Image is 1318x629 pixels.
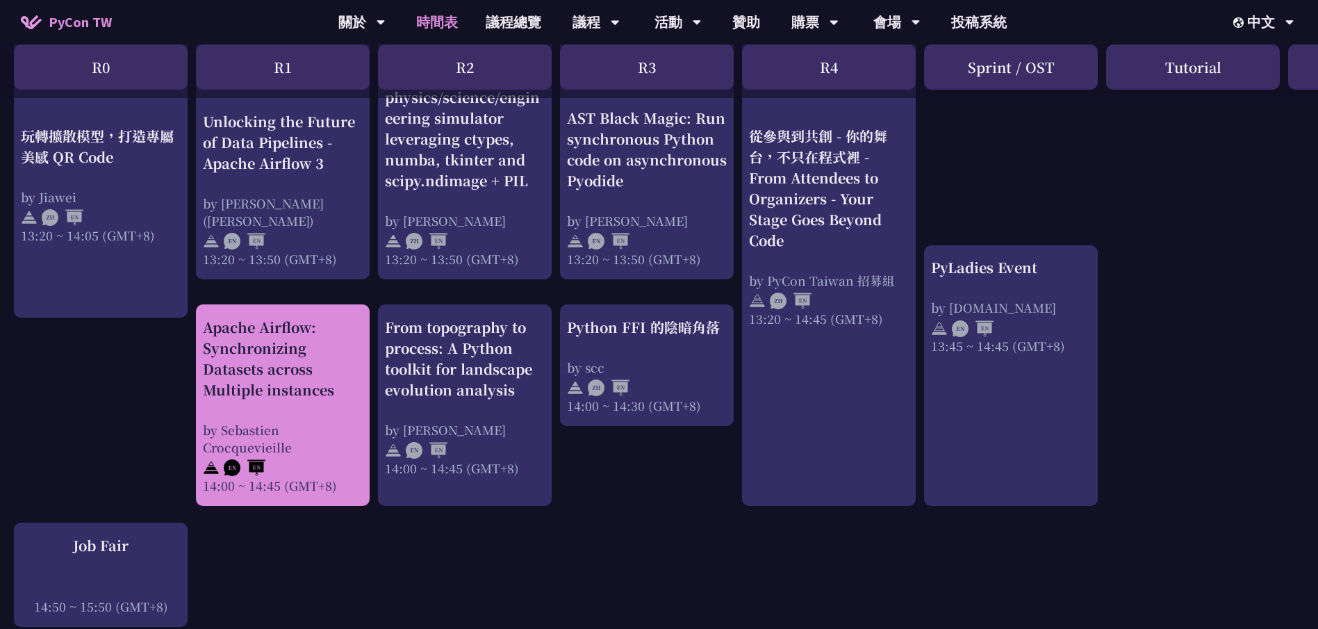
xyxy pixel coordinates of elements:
div: 14:00 ~ 14:30 (GMT+8) [567,397,727,414]
div: 13:20 ~ 13:50 (GMT+8) [567,250,727,268]
div: Unlocking the Future of Data Pipelines - Apache Airflow 3 [203,111,363,174]
a: Apache Airflow: Synchronizing Datasets across Multiple instances by Sebastien Crocquevieille 14:0... [203,317,363,494]
div: R0 [14,44,188,90]
div: 玩轉擴散模型，打造專屬美感 QR Code [21,125,181,167]
div: 14:50 ~ 15:50 (GMT+8) [21,598,181,615]
div: by [DOMAIN_NAME] [931,299,1091,316]
img: svg+xml;base64,PHN2ZyB4bWxucz0iaHR0cDovL3d3dy53My5vcmcvMjAwMC9zdmciIHdpZHRoPSIyNCIgaGVpZ2h0PSIyNC... [749,293,766,309]
img: ENEN.5a408d1.svg [224,459,265,476]
img: svg+xml;base64,PHN2ZyB4bWxucz0iaHR0cDovL3d3dy53My5vcmcvMjAwMC9zdmciIHdpZHRoPSIyNCIgaGVpZ2h0PSIyNC... [385,233,402,250]
div: R3 [560,44,734,90]
a: How to write an easy to use, interactive physics/science/engineering simulator leveraging ctypes,... [385,45,545,268]
div: 14:00 ~ 14:45 (GMT+8) [385,459,545,477]
div: by [PERSON_NAME] [567,212,727,229]
div: 13:20 ~ 14:45 (GMT+8) [749,309,909,327]
img: ZHEN.371966e.svg [406,233,447,250]
img: svg+xml;base64,PHN2ZyB4bWxucz0iaHR0cDovL3d3dy53My5vcmcvMjAwMC9zdmciIHdpZHRoPSIyNCIgaGVpZ2h0PSIyNC... [203,459,220,476]
div: AST Black Magic: Run synchronous Python code on asynchronous Pyodide [567,108,727,191]
img: ENEN.5a408d1.svg [952,320,994,337]
div: How to write an easy to use, interactive physics/science/engineering simulator leveraging ctypes,... [385,45,545,191]
img: svg+xml;base64,PHN2ZyB4bWxucz0iaHR0cDovL3d3dy53My5vcmcvMjAwMC9zdmciIHdpZHRoPSIyNCIgaGVpZ2h0PSIyNC... [385,442,402,459]
div: Apache Airflow: Synchronizing Datasets across Multiple instances [203,317,363,400]
a: PyLadies Event by [DOMAIN_NAME] 13:45 ~ 14:45 (GMT+8) [931,257,1091,493]
div: Sprint / OST [924,44,1098,90]
img: svg+xml;base64,PHN2ZyB4bWxucz0iaHR0cDovL3d3dy53My5vcmcvMjAwMC9zdmciIHdpZHRoPSIyNCIgaGVpZ2h0PSIyNC... [567,233,584,250]
div: 13:45 ~ 14:45 (GMT+8) [931,337,1091,354]
img: ENEN.5a408d1.svg [406,442,447,459]
div: by [PERSON_NAME] [385,212,545,229]
div: by [PERSON_NAME] ([PERSON_NAME]) [203,195,363,229]
div: 13:20 ~ 14:05 (GMT+8) [21,226,181,243]
div: Tutorial [1106,44,1280,90]
a: From topography to process: A Python toolkit for landscape evolution analysis by [PERSON_NAME] 14... [385,317,545,494]
div: by Jiawei [21,188,181,205]
img: ZHEN.371966e.svg [770,293,812,309]
div: Job Fair [21,535,181,556]
a: 玩轉擴散模型，打造專屬美感 QR Code by Jiawei 13:20 ~ 14:05 (GMT+8) [21,45,181,306]
a: PyCon TW [7,5,126,40]
div: Python FFI 的陰暗角落 [567,317,727,338]
div: 14:00 ~ 14:45 (GMT+8) [203,477,363,494]
div: PyLadies Event [931,257,1091,278]
div: 13:20 ~ 13:50 (GMT+8) [385,250,545,268]
div: by [PERSON_NAME] [385,421,545,439]
div: by Sebastien Crocquevieille [203,421,363,456]
a: Unlocking the Future of Data Pipelines - Apache Airflow 3 by [PERSON_NAME] ([PERSON_NAME]) 13:20 ... [203,45,363,268]
img: ZHEN.371966e.svg [42,209,83,226]
img: ENEN.5a408d1.svg [224,233,265,250]
div: 從參與到共創 - 你的舞台，不只在程式裡 - From Attendees to Organizers - Your Stage Goes Beyond Code [749,125,909,250]
img: Locale Icon [1233,17,1247,28]
a: Python FFI 的陰暗角落 by scc 14:00 ~ 14:30 (GMT+8) [567,317,727,414]
div: R2 [378,44,552,90]
div: R4 [742,44,916,90]
span: PyCon TW [49,12,112,33]
div: by PyCon Taiwan 招募組 [749,271,909,288]
img: Home icon of PyCon TW 2025 [21,15,42,29]
img: ENEN.5a408d1.svg [588,233,629,250]
a: AST Black Magic: Run synchronous Python code on asynchronous Pyodide by [PERSON_NAME] 13:20 ~ 13:... [567,45,727,268]
a: 從參與到共創 - 你的舞台，不只在程式裡 - From Attendees to Organizers - Your Stage Goes Beyond Code by PyCon Taiwan... [749,45,909,494]
img: svg+xml;base64,PHN2ZyB4bWxucz0iaHR0cDovL3d3dy53My5vcmcvMjAwMC9zdmciIHdpZHRoPSIyNCIgaGVpZ2h0PSIyNC... [21,209,38,226]
img: svg+xml;base64,PHN2ZyB4bWxucz0iaHR0cDovL3d3dy53My5vcmcvMjAwMC9zdmciIHdpZHRoPSIyNCIgaGVpZ2h0PSIyNC... [931,320,948,337]
img: svg+xml;base64,PHN2ZyB4bWxucz0iaHR0cDovL3d3dy53My5vcmcvMjAwMC9zdmciIHdpZHRoPSIyNCIgaGVpZ2h0PSIyNC... [203,233,220,250]
div: by scc [567,359,727,376]
div: R1 [196,44,370,90]
div: From topography to process: A Python toolkit for landscape evolution analysis [385,317,545,400]
img: ZHEN.371966e.svg [588,379,629,396]
div: 13:20 ~ 13:50 (GMT+8) [203,250,363,268]
img: svg+xml;base64,PHN2ZyB4bWxucz0iaHR0cDovL3d3dy53My5vcmcvMjAwMC9zdmciIHdpZHRoPSIyNCIgaGVpZ2h0PSIyNC... [567,379,584,396]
